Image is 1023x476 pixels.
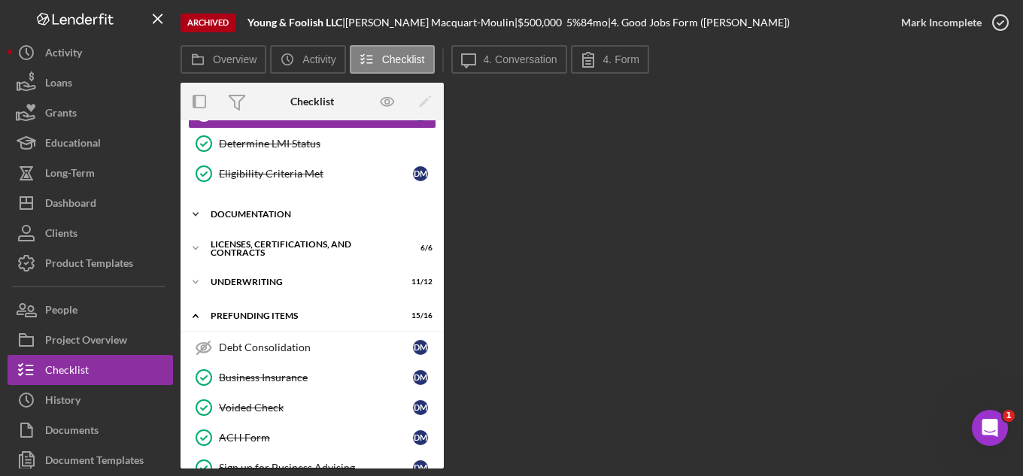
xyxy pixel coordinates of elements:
[188,393,436,423] a: Voided CheckDM
[188,362,436,393] a: Business InsuranceDM
[413,430,428,445] div: D M
[972,410,1008,446] iframe: Intercom live chat
[45,355,89,389] div: Checklist
[8,188,173,218] button: Dashboard
[8,445,173,475] button: Document Templates
[345,17,518,29] div: [PERSON_NAME] Macquart-Moulin |
[45,218,77,252] div: Clients
[188,332,436,362] a: Debt ConsolidationDM
[219,168,413,180] div: Eligibility Criteria Met
[181,14,235,32] div: Archived
[45,158,95,192] div: Long-Term
[45,325,127,359] div: Project Overview
[45,248,133,282] div: Product Templates
[382,53,425,65] label: Checklist
[188,159,436,189] a: Eligibility Criteria MetDM
[484,53,557,65] label: 4. Conversation
[219,432,413,444] div: ACH Form
[219,138,436,150] div: Determine LMI Status
[45,415,99,449] div: Documents
[213,53,257,65] label: Overview
[8,355,173,385] button: Checklist
[45,295,77,329] div: People
[566,17,581,29] div: 5 %
[8,248,173,278] button: Product Templates
[8,98,173,128] button: Grants
[413,340,428,355] div: D M
[8,128,173,158] button: Educational
[518,17,566,29] div: $500,000
[405,277,433,287] div: 11 / 12
[413,370,428,385] div: D M
[8,158,173,188] button: Long-Term
[451,45,567,74] button: 4. Conversation
[571,45,649,74] button: 4. Form
[8,415,173,445] button: Documents
[270,45,345,74] button: Activity
[8,68,173,98] button: Loans
[8,295,173,325] button: People
[413,460,428,475] div: D M
[45,68,72,102] div: Loans
[247,17,345,29] div: |
[211,210,425,219] div: Documentation
[405,244,433,253] div: 6 / 6
[290,96,334,108] div: Checklist
[8,385,173,415] button: History
[413,400,428,415] div: D M
[45,98,77,132] div: Grants
[603,53,639,65] label: 4. Form
[886,8,1015,38] button: Mark Incomplete
[350,45,435,74] button: Checklist
[608,17,790,29] div: | 4. Good Jobs Form ([PERSON_NAME])
[188,423,436,453] a: ACH FormDM
[219,402,413,414] div: Voided Check
[8,38,173,68] button: Activity
[188,129,436,159] a: Determine LMI Status
[219,341,413,353] div: Debt Consolidation
[901,8,982,38] div: Mark Incomplete
[1003,410,1015,422] span: 1
[247,16,342,29] b: Young & Foolish LLC
[45,385,80,419] div: History
[8,218,173,248] button: Clients
[211,311,395,320] div: Prefunding Items
[8,325,173,355] button: Project Overview
[45,128,101,162] div: Educational
[211,240,395,257] div: Licenses, Certifications, and Contracts
[45,38,82,71] div: Activity
[413,166,428,181] div: D M
[219,371,413,384] div: Business Insurance
[45,188,96,222] div: Dashboard
[211,277,395,287] div: Underwriting
[581,17,608,29] div: 84 mo
[181,45,266,74] button: Overview
[219,462,413,474] div: Sign up for Business Advising
[405,311,433,320] div: 15 / 16
[302,53,335,65] label: Activity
